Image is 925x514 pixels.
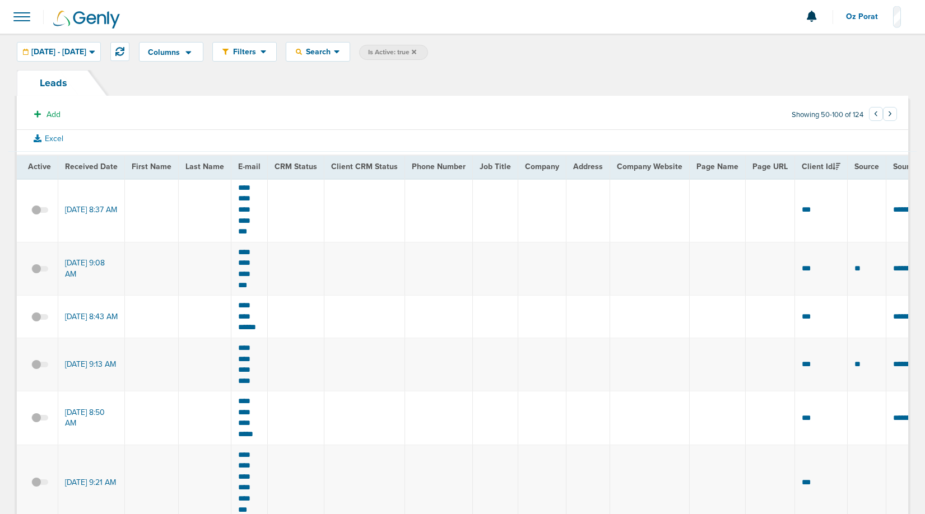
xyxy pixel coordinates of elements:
[275,162,317,171] span: CRM Status
[58,338,125,391] td: [DATE] 9:13 AM
[869,107,883,121] button: Go to previous page
[846,13,886,21] span: Oz Porat
[31,48,86,56] span: [DATE] - [DATE]
[53,11,120,29] img: Genly
[566,155,610,178] th: Address
[28,162,51,171] span: Active
[883,107,897,121] button: Go to next page
[752,162,788,171] span: Page URL
[473,155,518,178] th: Job Title
[792,110,863,120] span: Showing 50-100 of 124
[132,162,171,171] span: First Name
[518,155,566,178] th: Company
[28,106,67,123] button: Add
[58,178,125,242] td: [DATE] 8:37 AM
[65,162,118,171] span: Received Date
[25,132,72,146] button: Excel
[238,162,261,171] span: E-mail
[412,162,466,171] span: Phone Number
[368,48,416,57] span: Is Active: true
[610,155,690,178] th: Company Website
[324,155,405,178] th: Client CRM Status
[302,47,334,57] span: Search
[17,70,90,96] a: Leads
[185,162,224,171] span: Last Name
[854,162,879,171] span: Source
[47,110,61,119] span: Add
[148,49,180,57] span: Columns
[869,109,897,122] ul: Pagination
[229,47,261,57] span: Filters
[58,391,125,445] td: [DATE] 8:50 AM
[802,162,840,171] span: Client Id
[58,296,125,338] td: [DATE] 8:43 AM
[58,242,125,295] td: [DATE] 9:08 AM
[690,155,746,178] th: Page Name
